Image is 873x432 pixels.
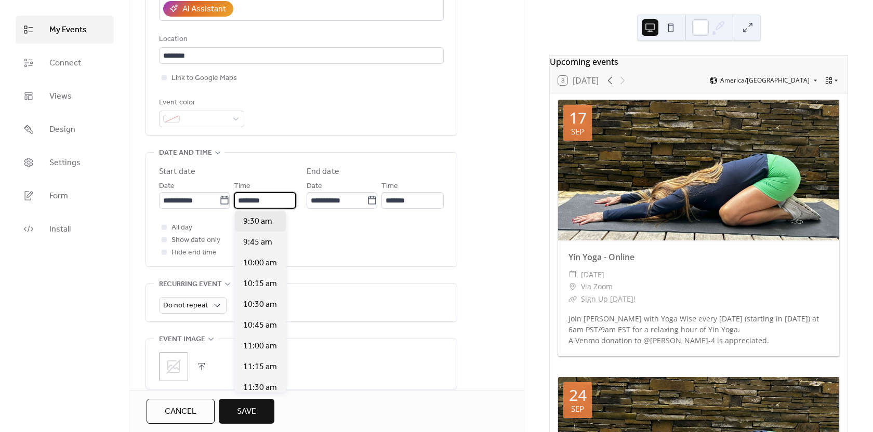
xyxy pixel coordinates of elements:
div: Upcoming events [550,56,848,68]
a: Connect [16,49,114,77]
button: Cancel [147,399,215,424]
span: Design [49,124,75,136]
div: Start date [159,166,195,178]
a: Sign Up [DATE]! [581,294,636,304]
span: America/[GEOGRAPHIC_DATA] [720,77,810,84]
span: Form [49,190,68,203]
span: My Events [49,24,87,36]
span: Settings [49,157,81,169]
span: Views [49,90,72,103]
div: ​ [568,280,577,293]
span: Cancel [165,406,196,418]
div: Join [PERSON_NAME] with Yoga Wise every [DATE] (starting in [DATE]) at 6am PST/9am EST for a rela... [558,313,839,346]
span: 10:15 am [243,278,277,290]
span: 11:30 am [243,382,277,394]
a: Form [16,182,114,210]
div: Sep [571,405,584,413]
div: Location [159,33,442,46]
a: Views [16,82,114,110]
a: My Events [16,16,114,44]
span: 11:00 am [243,340,277,353]
span: 9:45 am [243,236,272,249]
div: 24 [569,387,587,403]
span: Install [49,223,71,236]
div: 17 [569,110,587,126]
span: 10:00 am [243,257,277,269]
div: ; [159,352,188,381]
span: Event image [159,333,205,346]
div: AI Assistant [182,3,226,16]
button: Save [219,399,274,424]
span: Recurring event [159,278,222,291]
span: Date and time [159,147,212,159]
div: End date [307,166,339,178]
span: 10:30 am [243,299,277,311]
span: 9:30 am [243,215,272,228]
span: 11:15 am [243,361,277,373]
div: Sep [571,128,584,136]
span: Time [381,180,398,193]
a: Settings [16,148,114,177]
span: Date [307,180,322,193]
div: Event color [159,97,242,109]
a: Design [16,115,114,143]
span: Connect [49,57,81,70]
span: Time [234,180,250,193]
span: Hide end time [171,247,217,259]
span: Do not repeat [163,299,208,313]
span: [DATE] [581,268,604,281]
a: Yin Yoga - Online [568,251,634,263]
div: ​ [568,293,577,305]
span: 10:45 am [243,319,277,332]
button: AI Assistant [163,1,233,17]
span: Via Zoom [581,280,613,293]
div: ​ [568,268,577,281]
span: Save [237,406,256,418]
span: Link to Google Maps [171,72,237,85]
span: All day [171,222,192,234]
span: Date [159,180,175,193]
span: Show date only [171,234,220,247]
a: Install [16,215,114,243]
